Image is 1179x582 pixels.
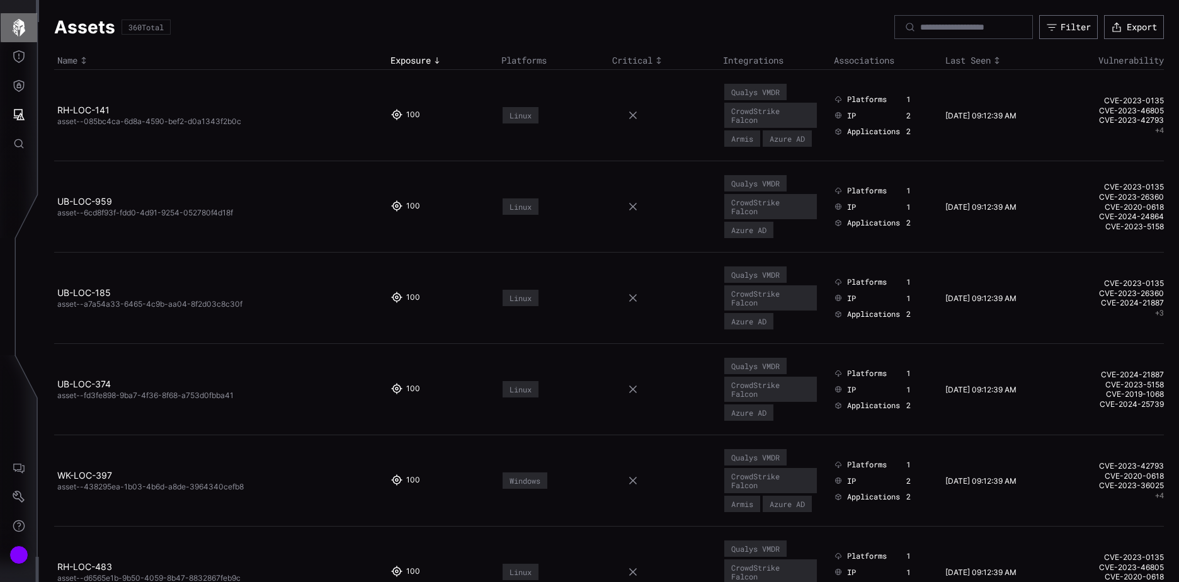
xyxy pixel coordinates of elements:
div: Linux [510,202,532,211]
a: WK-LOC-397 [57,470,112,481]
div: Azure AD [770,134,805,143]
a: CVE-2023-46805 [1056,106,1164,116]
span: Platforms [847,460,887,470]
span: asset--085bc4ca-6d8a-4590-bef2-d0a1343f2b0c [57,117,241,126]
span: IP [847,476,856,486]
time: [DATE] 09:12:39 AM [945,294,1017,303]
th: Vulnerability [1053,52,1164,70]
span: Applications [847,492,900,502]
div: Toggle sort direction [945,55,1050,66]
div: Azure AD [731,317,766,326]
div: Qualys VMDR [731,453,780,462]
a: CVE-2024-21887 [1056,370,1164,380]
div: 100 [406,201,416,212]
div: 2 [906,492,929,502]
div: CrowdStrike Falcon [731,198,810,215]
div: 2 [906,127,929,137]
span: asset--6cd8f93f-fdd0-4d91-9254-052780f4d18f [57,208,233,217]
a: CVE-2024-21887 [1056,298,1164,308]
th: Integrations [720,52,831,70]
button: Filter [1039,15,1098,39]
a: CVE-2020-0618 [1056,471,1164,481]
div: CrowdStrike Falcon [731,289,810,307]
div: Azure AD [731,408,766,417]
div: Azure AD [731,225,766,234]
div: 2 [906,476,929,486]
div: CrowdStrike Falcon [731,380,810,398]
a: CVE-2023-0135 [1056,96,1164,106]
a: RH-LOC-483 [57,561,112,572]
div: 100 [406,292,416,304]
span: Applications [847,309,900,319]
time: [DATE] 09:12:39 AM [945,476,1017,486]
th: Associations [831,52,942,70]
a: CVE-2020-0618 [1056,202,1164,212]
h1: Assets [54,16,115,38]
div: 2 [906,401,929,411]
div: 2 [906,111,929,121]
div: 1 [906,277,929,287]
div: 1 [906,202,929,212]
div: 2 [906,309,929,319]
a: CVE-2023-42793 [1056,115,1164,125]
span: IP [847,568,856,578]
button: +4 [1155,125,1164,135]
div: 100 [406,110,416,121]
div: 1 [906,460,929,470]
div: 1 [906,94,929,105]
span: IP [847,385,856,395]
div: Toggle sort direction [57,55,384,66]
div: 1 [906,551,929,561]
div: 360 Total [128,23,164,31]
time: [DATE] 09:12:39 AM [945,202,1017,212]
div: Qualys VMDR [731,270,780,279]
a: CVE-2023-36025 [1056,481,1164,491]
a: RH-LOC-141 [57,105,110,115]
a: CVE-2023-0135 [1056,182,1164,192]
a: CVE-2024-24864 [1056,212,1164,222]
div: Qualys VMDR [731,179,780,188]
span: Platforms [847,277,887,287]
div: Toggle sort direction [612,55,717,66]
a: UB-LOC-374 [57,379,111,389]
span: Platforms [847,368,887,379]
button: +3 [1155,308,1164,318]
a: UB-LOC-185 [57,287,111,298]
span: Platforms [847,94,887,105]
div: 2 [906,218,929,228]
div: Qualys VMDR [731,362,780,370]
span: Applications [847,218,900,228]
span: Applications [847,401,900,411]
div: 1 [906,385,929,395]
div: Linux [510,111,532,120]
div: 1 [906,186,929,196]
span: IP [847,294,856,304]
div: 100 [406,384,416,395]
span: Platforms [847,186,887,196]
div: Azure AD [770,499,805,508]
div: 100 [406,566,416,578]
div: CrowdStrike Falcon [731,106,810,124]
span: Applications [847,127,900,137]
time: [DATE] 09:12:39 AM [945,111,1017,120]
a: CVE-2020-0618 [1056,572,1164,582]
div: CrowdStrike Falcon [731,563,810,581]
span: asset--438295ea-1b03-4b6d-a8de-3964340cefb8 [57,482,244,491]
th: Platforms [498,52,609,70]
div: 1 [906,368,929,379]
span: IP [847,202,856,212]
a: CVE-2023-0135 [1056,552,1164,562]
a: CVE-2023-42793 [1056,461,1164,471]
a: CVE-2023-26360 [1056,192,1164,202]
div: Linux [510,385,532,394]
div: Armis [731,134,753,143]
div: Windows [510,476,540,485]
a: CVE-2023-46805 [1056,562,1164,573]
button: +4 [1155,491,1164,501]
div: 1 [906,568,929,578]
time: [DATE] 09:12:39 AM [945,385,1017,394]
div: Toggle sort direction [390,55,495,66]
a: CVE-2023-5158 [1056,222,1164,232]
time: [DATE] 09:12:39 AM [945,568,1017,577]
div: Linux [510,294,532,302]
